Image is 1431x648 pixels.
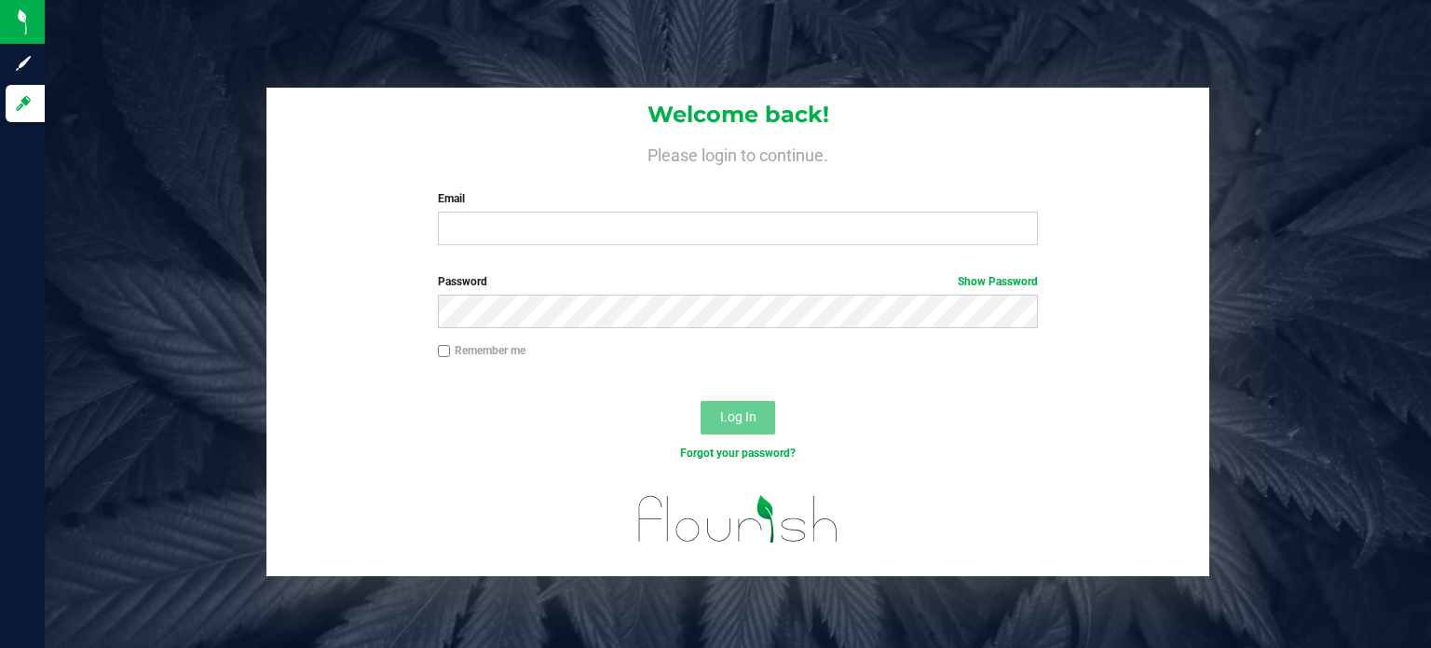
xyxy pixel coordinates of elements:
[14,94,33,113] inline-svg: Log in
[958,275,1038,288] a: Show Password
[14,54,33,73] inline-svg: Sign up
[438,190,1039,207] label: Email
[701,401,775,434] button: Log In
[438,345,451,358] input: Remember me
[438,275,487,288] span: Password
[266,142,1209,164] h4: Please login to continue.
[680,447,796,460] a: Forgot your password?
[438,342,525,359] label: Remember me
[266,103,1209,127] h1: Welcome back!
[620,481,856,557] img: flourish_logo.svg
[720,409,756,424] span: Log In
